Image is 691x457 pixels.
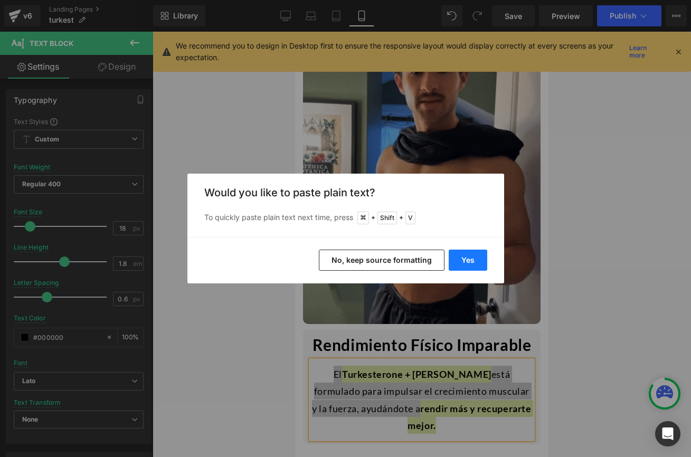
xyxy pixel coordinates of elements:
[112,371,236,399] strong: rendir más y recuperarte mejor.
[204,212,487,224] p: To quickly paste plain text next time, press
[377,212,397,224] span: Shift
[655,421,680,446] div: Open Intercom Messenger
[405,212,415,224] span: V
[399,213,403,223] span: +
[47,337,196,348] strong: Turkesterone + [PERSON_NAME]
[449,250,487,271] button: Yes
[371,213,375,223] span: +
[16,303,238,323] h1: Rendimiento Físico Imparable
[204,186,487,199] h3: Would you like to paste plain text?
[319,250,444,271] button: No, keep source formatting
[16,329,238,408] div: El está formulado para impulsar el crecimiento muscular y la fuerza, ayudándote a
